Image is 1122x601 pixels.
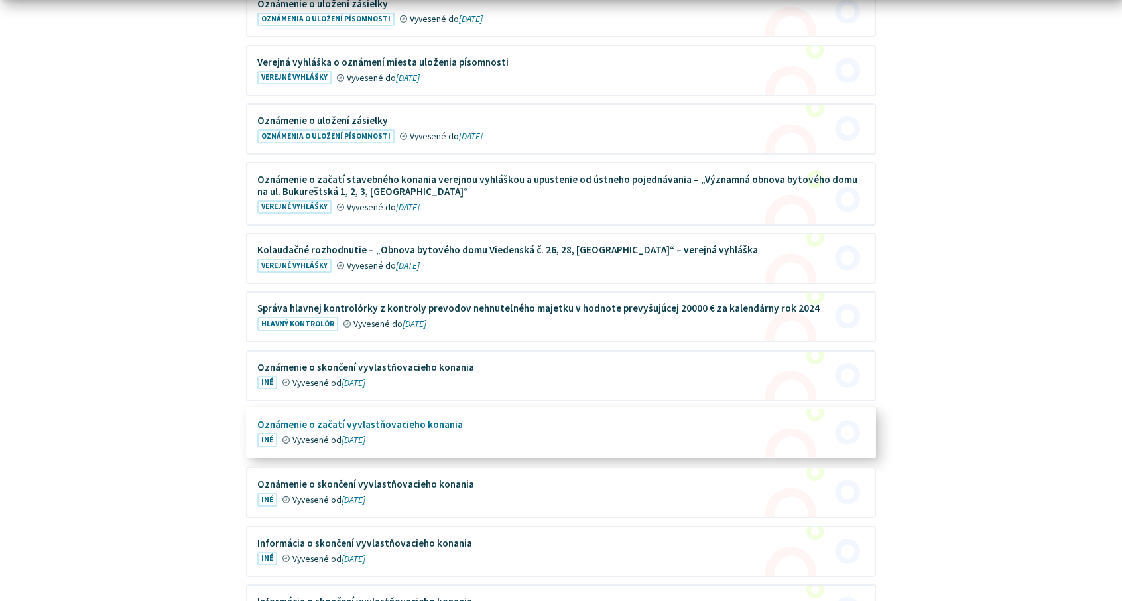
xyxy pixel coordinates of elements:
[247,409,875,457] a: Oznámenie o začatí vyvlastňovacieho konania Iné Vyvesené od[DATE]
[247,468,875,517] a: Oznámenie o skončení vyvlastňovacieho konania Iné Vyvesené od[DATE]
[247,527,875,576] a: Informácia o skončení vyvlastňovacieho konania Iné Vyvesené od[DATE]
[247,163,875,224] a: Oznámenie o začatí stavebného konania verejnou vyhláškou a upustenie od ústneho pojednávania – „V...
[247,46,875,95] a: Verejná vyhláška o oznámení miesta uloženia písomnosti Verejné vyhlášky Vyvesené do[DATE]
[247,234,875,283] a: Kolaudačné rozhodnutie – „Obnova bytového domu Viedenská č. 26, 28, [GEOGRAPHIC_DATA]“ – verejná ...
[247,105,875,153] a: Oznámenie o uložení zásielky Oznámenia o uložení písomnosti Vyvesené do[DATE]
[247,293,875,341] a: Správa hlavnej kontrolórky z kontroly prevodov nehnuteľného majetku v hodnote prevyšujúcej 20000 ...
[247,352,875,400] a: Oznámenie o skončení vyvlastňovacieho konania Iné Vyvesené od[DATE]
